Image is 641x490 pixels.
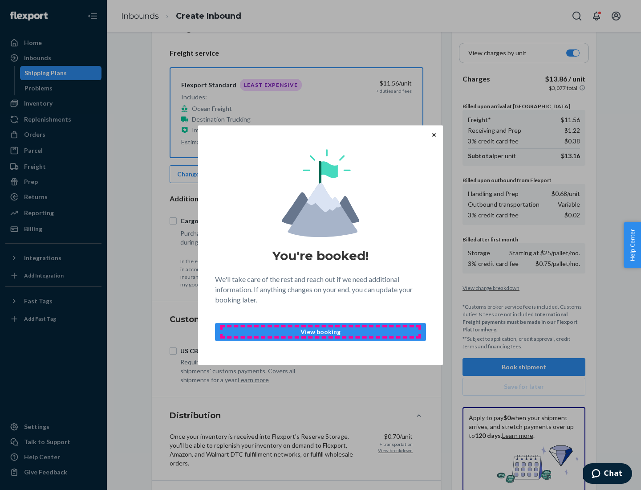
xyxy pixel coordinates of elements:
[215,323,426,341] button: View booking
[223,327,418,336] p: View booking
[215,274,426,305] p: We'll take care of the rest and reach out if we need additional information. If anything changes ...
[21,6,39,14] span: Chat
[430,130,438,139] button: Close
[272,248,369,264] h1: You're booked!
[282,149,359,237] img: svg+xml,%3Csvg%20viewBox%3D%220%200%20174%20197%22%20fill%3D%22none%22%20xmlns%3D%22http%3A%2F%2F...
